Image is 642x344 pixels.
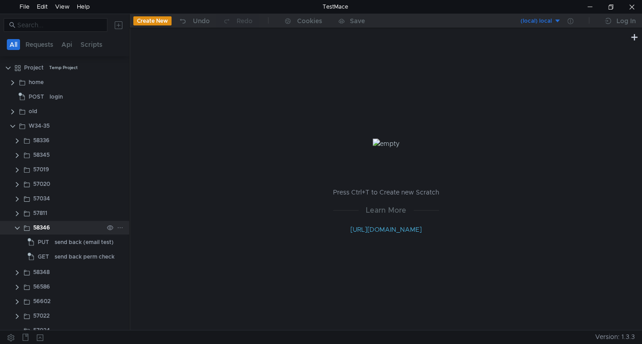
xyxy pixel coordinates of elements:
[24,61,44,75] div: Project
[33,192,50,205] div: 57034
[133,16,172,25] button: Create New
[33,324,50,337] div: 57024
[78,39,105,50] button: Scripts
[297,15,322,26] div: Cookies
[373,139,399,149] img: empty
[38,250,49,264] span: GET
[521,17,552,25] div: (local) local
[237,15,253,26] div: Redo
[33,294,51,308] div: 56602
[498,14,561,28] button: (local) local
[33,148,50,162] div: 58345
[33,163,49,176] div: 57019
[49,61,78,75] div: Temp Project
[55,250,115,264] div: send back perm check
[33,265,50,279] div: 58348
[350,225,422,234] a: [URL][DOMAIN_NAME]
[172,14,216,28] button: Undo
[33,134,50,147] div: 58336
[33,177,50,191] div: 57020
[193,15,210,26] div: Undo
[333,187,439,198] p: Press Ctrl+T to Create new Scratch
[33,280,50,294] div: 56586
[216,14,259,28] button: Redo
[595,330,635,344] span: Version: 1.3.3
[29,90,44,104] span: POST
[359,204,414,216] span: Learn More
[29,119,50,133] div: W34-35
[29,105,37,118] div: old
[29,75,44,89] div: home
[33,206,47,220] div: 57811
[350,18,365,24] div: Save
[55,235,114,249] div: send back (email test)
[17,20,102,30] input: Search...
[38,235,49,249] span: PUT
[7,39,20,50] button: All
[59,39,75,50] button: Api
[50,90,63,104] div: login
[33,309,50,323] div: 57022
[33,221,50,234] div: 58346
[23,39,56,50] button: Requests
[617,15,636,26] div: Log In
